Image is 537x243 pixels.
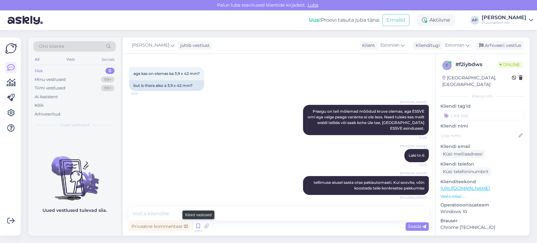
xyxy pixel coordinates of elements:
span: 15:20 [403,162,427,167]
div: Kõik [35,102,44,109]
div: Tiimi vestlused [35,85,65,91]
div: Klienditugi [413,42,440,49]
span: (Muudetud) 15:20 [400,195,427,200]
span: Laki tn 6 [409,153,424,158]
div: Arhiveeri vestlus [475,41,524,50]
span: aga kas on olemas ka 3,9 x 42 mm? [133,71,200,76]
div: AI Assistent [35,94,58,100]
span: Estonian [445,42,464,49]
span: Otsi kliente [39,43,64,50]
p: Brauser [440,218,524,224]
div: Klient [360,42,375,49]
p: Uued vestlused tulevad siia. [42,207,107,214]
small: Kiired vastused [185,212,212,218]
span: tellimuse alusel saata otse pakiautomaati. Kui soovite, võin koostada teile konkreetse pakkumise [314,180,425,190]
div: Minu vestlused [35,76,66,83]
span: [PERSON_NAME] [400,100,427,105]
span: Luba [306,2,320,8]
span: Estonian [380,42,400,49]
div: Aktiivne [417,14,455,26]
p: Klienditeekond [440,178,524,185]
div: but is there also a 3.9 x 42 mm? [129,80,204,91]
div: Privaatne kommentaar [129,222,190,231]
span: Saada [408,223,426,229]
div: Proovi tasuta juba täna: [309,16,380,24]
div: Küsi telefoninumbrit [440,167,491,176]
p: Chrome [TECHNICAL_ID] [440,224,524,231]
span: Praegu on teil mõlemad mõõdud kruve olemas, aga ESSVE omi ega valge peaga variante ei ole laos. N... [308,109,425,131]
input: Lisa nimi [441,132,517,139]
div: Socials [100,55,116,64]
span: 15:20 [403,135,427,140]
p: Kliendi telefon [440,161,524,167]
p: Windows 10 [440,208,524,215]
span: f [446,63,448,68]
span: [PERSON_NAME] [132,42,169,49]
div: Küsi meiliaadressi [440,150,485,158]
p: Vaata edasi ... [440,194,524,199]
img: Askly Logo [5,42,17,54]
a: [URL][DOMAIN_NAME] [440,185,490,191]
span: Online [497,61,523,68]
p: Kliendi nimi [440,123,524,129]
span: [PERSON_NAME] [400,171,427,176]
div: 99+ [101,76,115,83]
p: Operatsioonisüsteem [440,202,524,208]
div: AP [470,16,479,25]
div: juhib vestlust [178,42,210,49]
div: Web [65,55,76,64]
div: Arhiveeritud [35,111,60,117]
input: Lisa tag [440,111,524,120]
div: [GEOGRAPHIC_DATA], [GEOGRAPHIC_DATA] [442,75,512,88]
img: No chats [28,145,121,201]
b: Uus! [309,17,321,23]
div: All [33,55,41,64]
span: Uued vestlused [60,122,89,128]
div: 0 [105,68,115,74]
span: [PERSON_NAME] [400,144,427,149]
a: [PERSON_NAME]Puumarket AS [482,15,533,25]
div: Uus [35,68,43,74]
div: 99+ [101,85,115,91]
button: Emailid [382,14,409,26]
div: Kliendi info [440,93,524,99]
div: Puumarket AS [482,20,526,25]
div: # f2iybdws [456,61,497,68]
p: Kliendi email [440,143,524,150]
p: Kliendi tag'id [440,103,524,110]
span: 15:18 [131,91,154,96]
div: [PERSON_NAME] [482,15,526,20]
